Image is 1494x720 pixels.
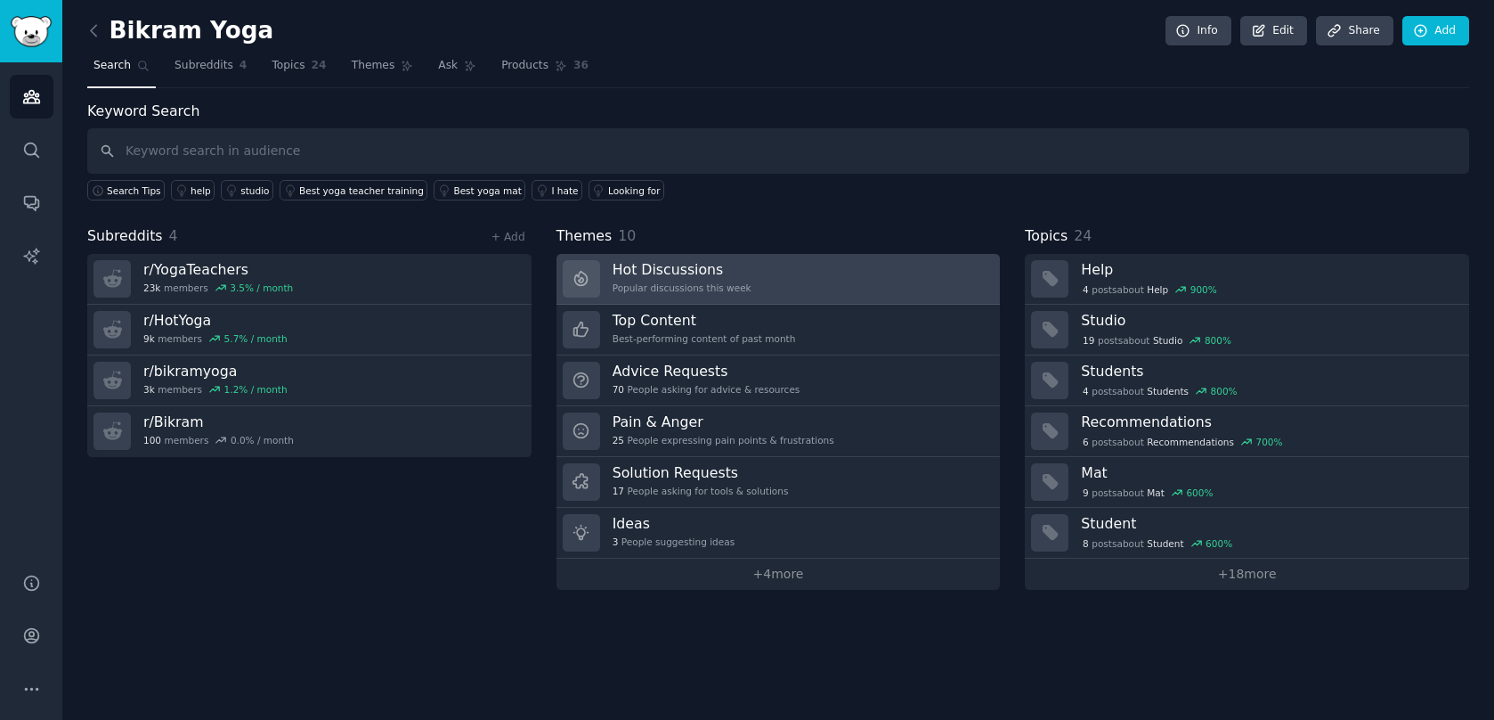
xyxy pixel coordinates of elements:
div: members [143,383,288,396]
div: 800 % [1211,385,1238,397]
a: Looking for [589,180,664,200]
div: help [191,184,211,197]
span: Themes [352,58,395,74]
a: Topics24 [265,52,332,88]
a: I hate [532,180,582,200]
div: 800 % [1205,334,1231,347]
a: Advice Requests70People asking for advice & resources [556,356,1001,406]
span: 9 [1083,487,1089,499]
a: Pain & Anger25People expressing pain points & frustrations [556,406,1001,457]
span: Ask [438,58,458,74]
a: help [171,180,215,200]
h3: Help [1081,260,1457,279]
div: 1.2 % / month [224,383,288,396]
span: 23k [143,282,160,294]
a: Ideas3People suggesting ideas [556,508,1001,559]
div: Best yoga teacher training [299,184,424,197]
span: 24 [312,58,327,74]
span: 3 [613,536,619,548]
a: Mat9postsaboutMat600% [1025,457,1469,508]
h3: r/ YogaTeachers [143,260,293,279]
span: Students [1147,385,1189,397]
div: I hate [551,184,578,197]
h3: Recommendations [1081,413,1457,431]
span: 10 [618,227,636,244]
h3: r/ bikramyoga [143,362,288,380]
div: People asking for advice & resources [613,383,800,396]
a: Help4postsaboutHelp900% [1025,254,1469,305]
div: studio [240,184,269,197]
span: Recommendations [1147,436,1234,448]
a: Best yoga teacher training [280,180,427,200]
h3: Student [1081,514,1457,533]
a: Ask [432,52,483,88]
div: post s about [1081,434,1284,450]
div: People suggesting ideas [613,536,735,548]
span: Mat [1147,487,1165,499]
div: Best-performing content of past month [613,332,796,345]
a: Share [1316,16,1393,46]
button: Search Tips [87,180,165,200]
span: 3k [143,383,155,396]
div: post s about [1081,332,1232,348]
div: post s about [1081,383,1238,399]
div: members [143,282,293,294]
a: +4more [556,559,1001,590]
h3: Top Content [613,311,796,330]
a: Studio19postsaboutStudio800% [1025,305,1469,356]
div: members [143,434,294,446]
span: Themes [556,225,613,248]
span: 4 [1083,283,1089,296]
span: 8 [1083,537,1089,550]
span: Subreddits [87,225,163,248]
div: post s about [1081,282,1218,298]
span: 19 [1083,334,1094,347]
a: Themes [345,52,420,88]
a: Best yoga mat [434,180,525,200]
div: 600 % [1206,537,1232,550]
h3: Ideas [613,514,735,533]
a: Edit [1240,16,1307,46]
h3: Pain & Anger [613,413,834,431]
img: GummySearch logo [11,16,52,47]
a: studio [221,180,273,200]
span: 9k [143,332,155,345]
div: 700 % [1256,436,1283,448]
h3: r/ HotYoga [143,311,288,330]
span: Topics [1025,225,1068,248]
a: Hot DiscussionsPopular discussions this week [556,254,1001,305]
span: 4 [240,58,248,74]
h3: Mat [1081,463,1457,482]
a: r/HotYoga9kmembers5.7% / month [87,305,532,356]
div: Popular discussions this week [613,282,751,294]
a: Top ContentBest-performing content of past month [556,305,1001,356]
a: Subreddits4 [168,52,253,88]
span: 100 [143,434,161,446]
div: members [143,332,288,345]
span: Search [93,58,131,74]
h3: Advice Requests [613,362,800,380]
div: post s about [1081,536,1234,552]
span: 36 [573,58,589,74]
a: r/bikramyoga3kmembers1.2% / month [87,356,532,406]
div: 3.5 % / month [230,282,293,294]
span: 70 [613,383,624,396]
a: Solution Requests17People asking for tools & solutions [556,457,1001,508]
span: 24 [1074,227,1092,244]
span: Search Tips [107,184,161,197]
h2: Bikram Yoga [87,17,273,45]
span: 4 [169,227,178,244]
a: Products36 [495,52,595,88]
a: Info [1165,16,1231,46]
a: Student8postsaboutStudent600% [1025,508,1469,559]
a: Recommendations6postsaboutRecommendations700% [1025,406,1469,457]
span: Studio [1153,334,1182,347]
label: Keyword Search [87,102,199,119]
a: r/YogaTeachers23kmembers3.5% / month [87,254,532,305]
span: Help [1147,283,1168,296]
div: People asking for tools & solutions [613,485,789,497]
a: Search [87,52,156,88]
a: Students4postsaboutStudents800% [1025,356,1469,406]
span: Products [501,58,548,74]
div: 600 % [1186,487,1213,499]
